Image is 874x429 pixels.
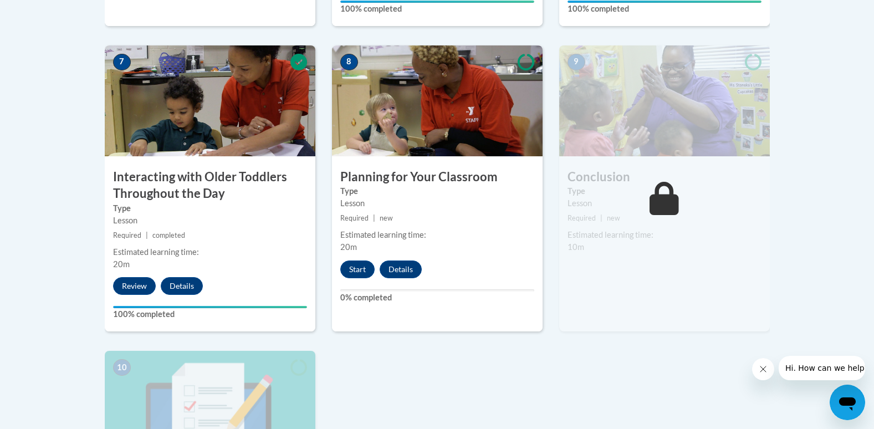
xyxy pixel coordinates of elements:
[113,214,307,227] div: Lesson
[332,168,543,186] h3: Planning for Your Classroom
[568,1,761,3] div: Your progress
[340,261,375,278] button: Start
[340,229,534,241] div: Estimated learning time:
[332,45,543,156] img: Course Image
[113,308,307,320] label: 100% completed
[568,197,761,210] div: Lesson
[380,214,393,222] span: new
[113,202,307,214] label: Type
[607,214,620,222] span: new
[152,231,185,239] span: completed
[113,359,131,376] span: 10
[105,45,315,156] img: Course Image
[373,214,375,222] span: |
[830,385,865,420] iframe: Button to launch messaging window
[340,214,369,222] span: Required
[146,231,148,239] span: |
[161,277,203,295] button: Details
[600,214,602,222] span: |
[568,242,584,252] span: 10m
[340,197,534,210] div: Lesson
[340,242,357,252] span: 20m
[113,306,307,308] div: Your progress
[113,277,156,295] button: Review
[568,185,761,197] label: Type
[568,229,761,241] div: Estimated learning time:
[113,54,131,70] span: 7
[559,45,770,156] img: Course Image
[113,231,141,239] span: Required
[113,246,307,258] div: Estimated learning time:
[568,3,761,15] label: 100% completed
[105,168,315,203] h3: Interacting with Older Toddlers Throughout the Day
[113,259,130,269] span: 20m
[559,168,770,186] h3: Conclusion
[568,214,596,222] span: Required
[568,54,585,70] span: 9
[340,1,534,3] div: Your progress
[752,358,774,380] iframe: Close message
[7,8,90,17] span: Hi. How can we help?
[340,185,534,197] label: Type
[340,3,534,15] label: 100% completed
[779,356,865,380] iframe: Message from company
[340,54,358,70] span: 8
[380,261,422,278] button: Details
[340,292,534,304] label: 0% completed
